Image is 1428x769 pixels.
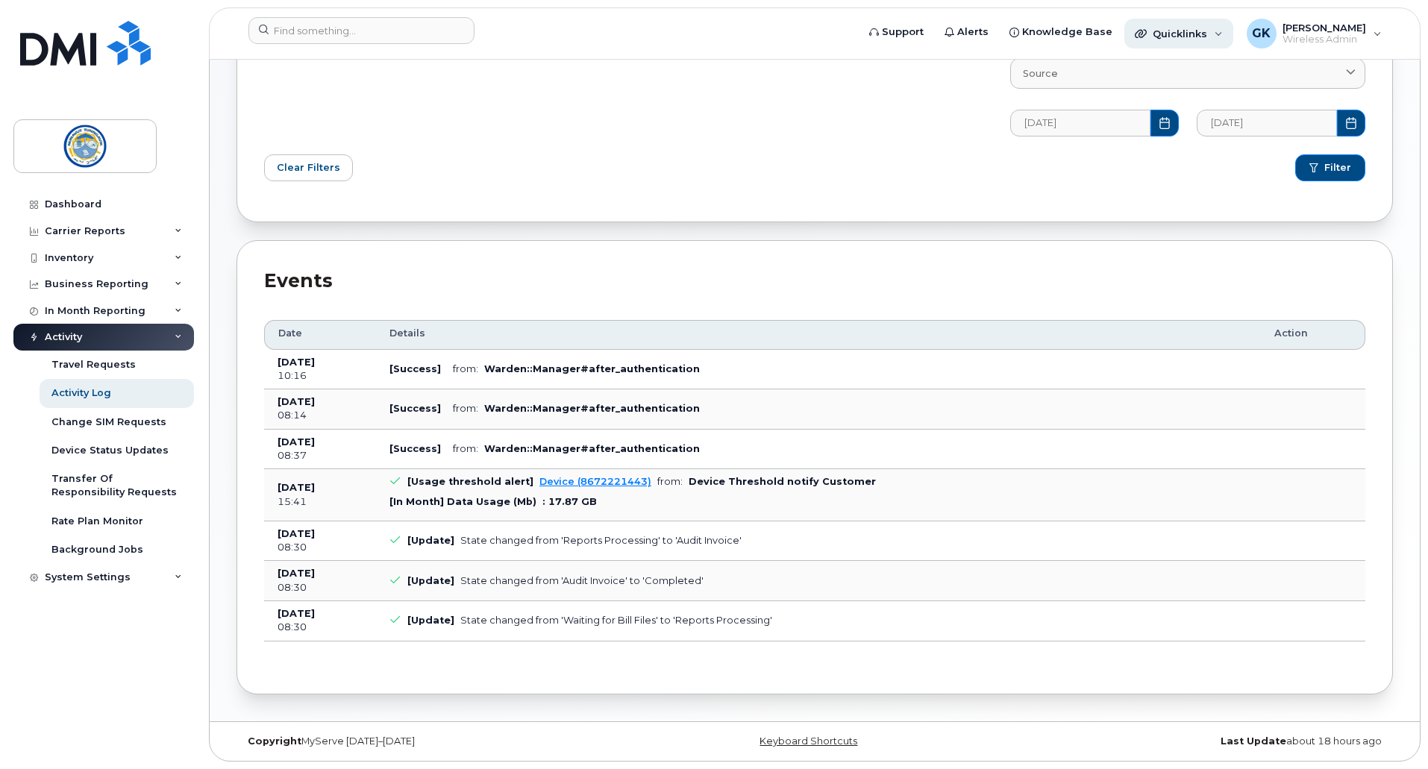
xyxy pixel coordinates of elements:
b: [DATE] [278,482,315,493]
b: [Update] [407,535,454,546]
b: [Update] [407,575,454,586]
input: MM/DD/YYYY [1197,110,1337,136]
a: Device (8672221443) [539,476,651,487]
div: about 18 hours ago [1007,735,1393,747]
b: Warden::Manager#after_authentication [484,403,700,414]
span: Quicklinks [1153,28,1207,40]
button: Choose Date [1337,110,1365,136]
a: Alerts [934,17,999,47]
span: GK [1252,25,1271,43]
b: [Update] [407,615,454,626]
div: Events [264,268,1365,295]
div: State changed from 'Waiting for Bill Files' to 'Reports Processing' [460,615,772,626]
span: Alerts [957,25,989,40]
div: 08:30 [278,621,363,634]
div: [In Month] Data Usage (Mb) [389,496,536,507]
div: Quicklinks [1124,19,1233,48]
div: 08:30 [278,581,363,594]
b: [DATE] [278,436,315,448]
span: Wireless Admin [1283,34,1366,45]
b: [DATE] [278,528,315,539]
span: [PERSON_NAME] [1283,22,1366,34]
b: Device Threshold notify Customer [689,476,876,487]
div: 15:41 [278,495,363,509]
b: [Success] [389,363,441,374]
a: Keyboard Shortcuts [760,735,857,747]
button: Clear Filters [264,154,353,181]
strong: Last Update [1221,735,1286,747]
div: 08:14 [278,409,363,422]
b: [DATE] [278,357,315,368]
span: Knowledge Base [1022,25,1112,40]
span: from: [453,443,478,454]
b: [Success] [389,443,441,454]
span: Date [278,327,302,340]
span: Clear Filters [277,160,340,175]
span: from: [453,403,478,414]
div: State changed from 'Audit Invoice' to 'Completed' [460,575,704,586]
button: Choose Date [1150,110,1179,136]
th: Action [1261,320,1365,350]
b: Warden::Manager#after_authentication [484,363,700,374]
input: MM/DD/YYYY [1010,110,1150,136]
div: 08:37 [278,449,363,462]
span: Source [1023,66,1058,81]
a: Knowledge Base [999,17,1123,47]
div: MyServe [DATE]–[DATE] [237,735,622,747]
input: Find something... [248,17,475,44]
span: Support [882,25,924,40]
span: from: [657,476,683,487]
div: Geoffrey Kennedy [1236,19,1392,48]
span: : 17.87 GB [542,496,597,507]
b: [DATE] [278,396,315,407]
div: State changed from 'Reports Processing' to 'Audit Invoice' [460,535,742,546]
a: Support [859,17,934,47]
span: from: [453,363,478,374]
b: [DATE] [278,608,315,619]
b: [Usage threshold alert] [407,476,533,487]
strong: Copyright [248,735,301,747]
div: 08:30 [278,541,363,554]
span: Filter [1324,161,1351,175]
b: [DATE] [278,568,315,579]
span: Details [389,327,425,340]
b: [Success] [389,403,441,414]
b: Warden::Manager#after_authentication [484,443,700,454]
button: Filter [1295,154,1365,181]
a: Source [1010,58,1365,89]
div: 10:16 [278,369,363,383]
